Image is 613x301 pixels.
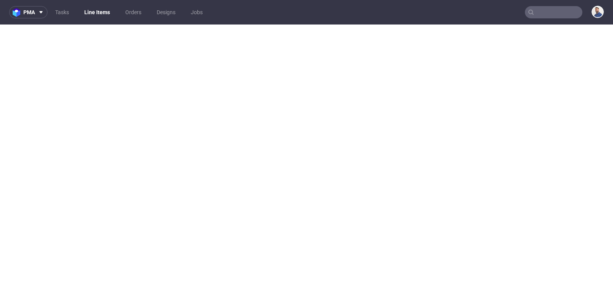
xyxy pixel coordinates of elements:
[23,10,35,15] span: pma
[121,6,146,18] a: Orders
[13,8,23,17] img: logo
[9,6,48,18] button: pma
[80,6,115,18] a: Line Items
[51,6,74,18] a: Tasks
[186,6,207,18] a: Jobs
[152,6,180,18] a: Designs
[592,7,603,17] img: Michał Rachański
